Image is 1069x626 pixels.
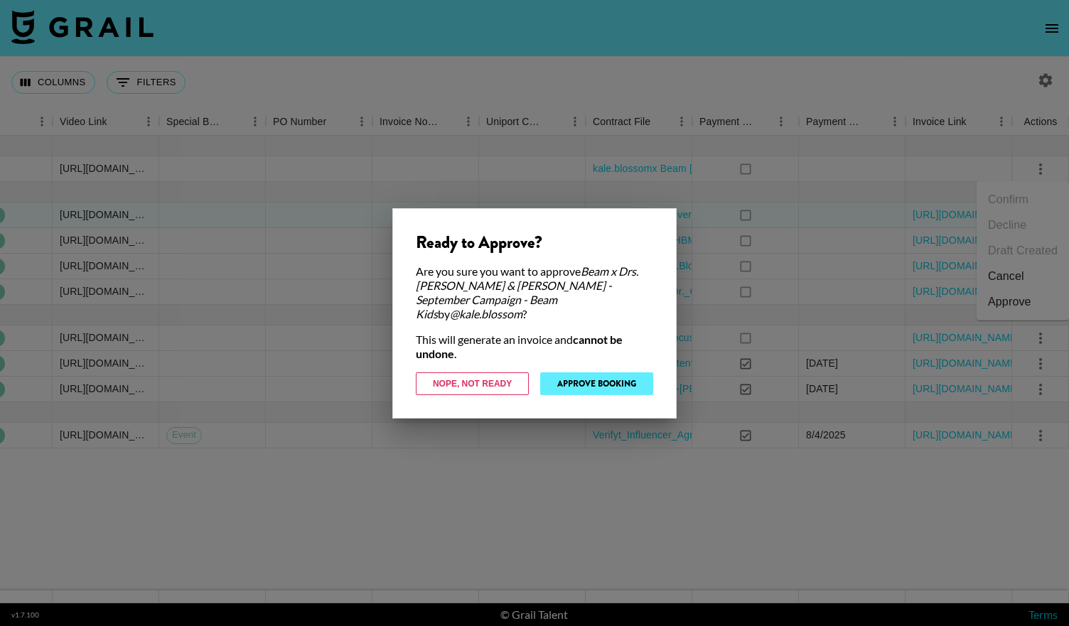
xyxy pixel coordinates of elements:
[416,333,653,361] div: This will generate an invoice and .
[416,232,653,253] div: Ready to Approve?
[416,372,529,395] button: Nope, Not Ready
[416,264,653,321] div: Are you sure you want to approve by ?
[416,264,638,320] em: Beam x Drs. [PERSON_NAME] & [PERSON_NAME] - September Campaign - Beam Kids
[450,307,522,320] em: @ kale.blossom
[416,333,623,360] strong: cannot be undone
[540,372,653,395] button: Approve Booking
